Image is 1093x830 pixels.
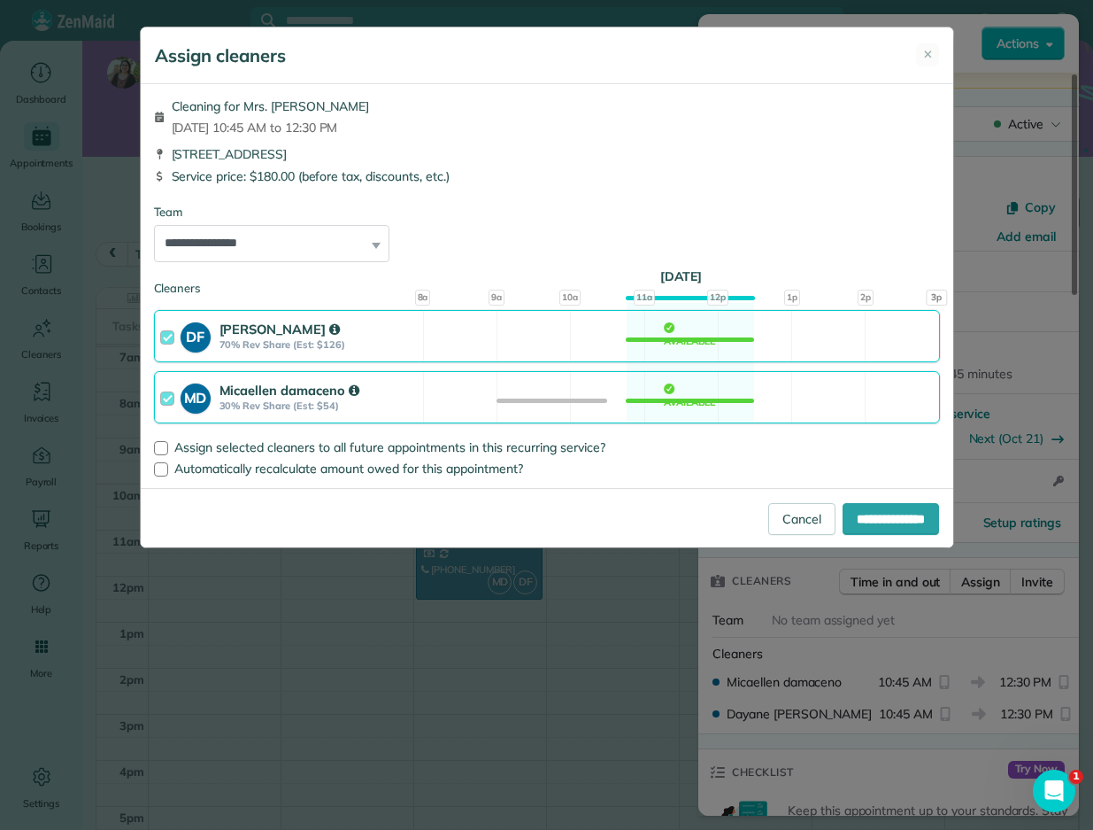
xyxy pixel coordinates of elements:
[181,384,211,409] strong: MD
[923,46,933,64] span: ✕
[1069,770,1083,784] span: 1
[768,503,835,535] a: Cancel
[154,204,940,221] div: Team
[155,43,286,68] h5: Assign cleaners
[1033,770,1075,812] iframe: Intercom live chat
[219,338,418,351] strong: 70% Rev Share (Est: $126)
[172,97,370,115] span: Cleaning for Mrs. [PERSON_NAME]
[219,399,418,412] strong: 30% Rev Share (Est: $54)
[154,280,940,285] div: Cleaners
[154,145,940,163] div: [STREET_ADDRESS]
[172,119,370,136] span: [DATE] 10:45 AM to 12:30 PM
[174,461,523,477] span: Automatically recalculate amount owed for this appointment?
[219,382,359,399] strong: Micaellen damaceno
[181,322,211,348] strong: DF
[219,321,340,337] strong: [PERSON_NAME]
[154,167,940,185] div: Service price: $180.00 (before tax, discounts, etc.)
[174,439,605,455] span: Assign selected cleaners to all future appointments in this recurring service?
